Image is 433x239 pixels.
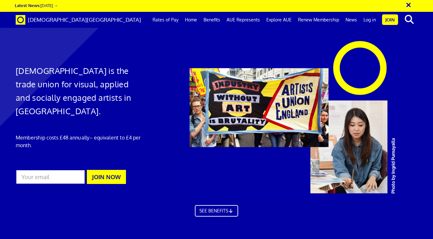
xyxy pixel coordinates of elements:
a: Brand [DEMOGRAPHIC_DATA][GEOGRAPHIC_DATA] [11,12,146,28]
a: Benefits [200,12,223,28]
button: JOIN NOW [87,170,126,184]
a: Renew Membership [295,12,342,28]
a: SEE BENEFITS [195,205,238,217]
p: Membership costs £48 annually – equivalent to £4 per month. [16,134,143,149]
input: Your email [16,170,85,184]
a: Rates of Pay [149,12,182,28]
a: Join [382,14,398,25]
a: Log in [360,12,379,28]
a: Home [182,12,200,28]
span: [DEMOGRAPHIC_DATA][GEOGRAPHIC_DATA] [28,16,141,23]
strong: Latest News: [15,3,40,8]
a: AUE Represents [223,12,263,28]
button: search [399,13,419,26]
a: News [342,12,360,28]
h1: [DEMOGRAPHIC_DATA] is the trade union for visual, applied and socially engaged artists in [GEOGRA... [16,64,143,118]
a: Latest News:[DATE] → [15,3,58,8]
a: Explore AUE [263,12,295,28]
